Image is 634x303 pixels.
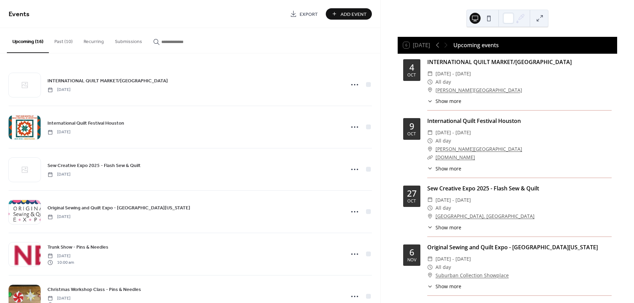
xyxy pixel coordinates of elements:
[407,132,416,136] div: Oct
[427,165,461,172] button: ​Show more
[436,224,461,231] span: Show more
[47,259,74,265] span: 10:00 am
[409,122,414,130] div: 9
[427,145,433,153] div: ​
[436,196,471,204] span: [DATE] - [DATE]
[407,73,416,77] div: Oct
[427,283,461,290] button: ​Show more
[300,11,318,18] span: Export
[427,224,433,231] div: ​
[47,214,71,220] span: [DATE]
[427,97,433,105] div: ​
[436,137,451,145] span: All day
[47,286,141,293] span: Christmas Workshop Class - Pins & Needles
[436,78,451,86] span: All day
[436,86,522,94] a: [PERSON_NAME][GEOGRAPHIC_DATA]
[47,120,124,127] span: International Quilt Festival Houston
[427,243,612,251] div: Original Sewing and Quilt Expo - [GEOGRAPHIC_DATA][US_STATE]
[427,255,433,263] div: ​
[436,97,461,105] span: Show more
[427,184,612,192] div: Sew Creative Expo 2025 - Flash Sew & Quilt
[49,28,78,52] button: Past (10)
[436,165,461,172] span: Show more
[436,255,471,263] span: [DATE] - [DATE]
[427,212,433,220] div: ​
[47,87,71,93] span: [DATE]
[436,283,461,290] span: Show more
[78,28,109,52] button: Recurring
[453,41,499,49] div: Upcoming events
[427,283,433,290] div: ​
[427,165,433,172] div: ​
[47,77,168,85] a: INTERNATIONAL QUILT MARKET/[GEOGRAPHIC_DATA]
[47,204,190,212] a: Original Sewing and Quilt Expo - [GEOGRAPHIC_DATA][US_STATE]
[427,196,433,204] div: ​
[47,285,141,293] a: Christmas Workshop Class - Pins & Needles
[436,263,451,271] span: All day
[407,189,417,198] div: 27
[427,128,433,137] div: ​
[109,28,148,52] button: Submissions
[427,224,461,231] button: ​Show more
[427,70,433,78] div: ​
[341,11,367,18] span: Add Event
[47,243,108,251] a: Trunk Show - Pins & Needles
[427,58,612,66] div: INTERNATIONAL QUILT MARKET/[GEOGRAPHIC_DATA]
[436,154,475,160] a: [DOMAIN_NAME]
[47,171,71,178] span: [DATE]
[47,244,108,251] span: Trunk Show - Pins & Needles
[407,199,416,203] div: Oct
[407,258,416,262] div: Nov
[409,63,414,72] div: 4
[427,137,433,145] div: ​
[409,248,414,257] div: 6
[47,119,124,127] a: International Quilt Festival Houston
[427,204,433,212] div: ​
[427,153,433,161] div: ​
[9,8,30,21] span: Events
[47,295,74,302] span: [DATE]
[427,117,521,125] a: International Quilt Festival Houston
[436,128,471,137] span: [DATE] - [DATE]
[427,78,433,86] div: ​
[47,161,141,169] a: Sew Creative Expo 2025 - Flash Sew & Quilt
[427,97,461,105] button: ​Show more
[436,271,509,280] a: Suburban Collection Showplace
[427,86,433,94] div: ​
[47,162,141,169] span: Sew Creative Expo 2025 - Flash Sew & Quilt
[436,70,471,78] span: [DATE] - [DATE]
[427,263,433,271] div: ​
[47,129,71,135] span: [DATE]
[326,8,372,20] button: Add Event
[285,8,323,20] a: Export
[436,145,522,153] a: [PERSON_NAME][GEOGRAPHIC_DATA]
[427,271,433,280] div: ​
[436,204,451,212] span: All day
[436,212,535,220] a: [GEOGRAPHIC_DATA], [GEOGRAPHIC_DATA]
[7,28,49,53] button: Upcoming (16)
[47,253,74,259] span: [DATE]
